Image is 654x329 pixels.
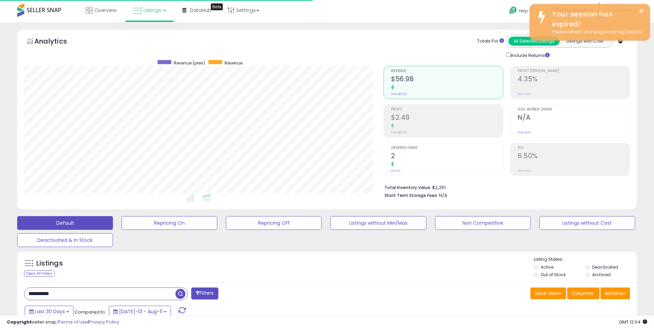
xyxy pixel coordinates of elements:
span: Listings [144,7,161,14]
span: Ordered Items [391,146,503,150]
div: Your session has expired! [547,9,645,29]
button: [DATE]-13 - Aug-11 [109,306,171,317]
a: Terms of Use [59,319,88,325]
button: Listings With Cost [559,37,610,46]
span: Columns [572,290,593,297]
button: Default [17,216,113,230]
span: [DATE]-13 - Aug-11 [119,308,162,315]
b: Short Term Storage Fees: [385,192,438,198]
div: Tooltip anchor [211,3,223,10]
span: Compared to: [74,309,106,315]
button: Save View [530,287,566,299]
button: Actions [600,287,630,299]
button: Listings without Cost [539,216,635,230]
span: DataHub [190,7,211,14]
strong: Copyright [7,319,32,325]
span: N/A [439,192,447,199]
button: Non Competitive [435,216,531,230]
li: $2,251 [385,183,625,191]
h2: $2.48 [391,114,503,123]
span: 2025-09-15 12:04 GMT [619,319,647,325]
h5: Analytics [34,36,80,48]
b: Total Inventory Value: [385,185,431,190]
small: Prev: N/A [518,130,531,134]
h2: 6.50% [518,152,630,161]
span: Avg. Buybox Share [518,108,630,111]
a: Help [504,1,540,22]
span: Overview [94,7,117,14]
button: Last 30 Days [25,306,73,317]
button: Repricing Off [226,216,322,230]
label: Active [541,264,553,270]
span: Help [519,8,528,14]
span: Profit [391,108,503,111]
div: Clear All Filters [24,270,55,277]
button: × [639,7,644,15]
div: seller snap | | [7,319,119,326]
label: Out of Stock [541,272,566,278]
div: Include Returns [501,51,558,59]
label: Archived [592,272,611,278]
p: Listing States: [534,256,637,263]
button: Repricing On [122,216,217,230]
small: Prev: N/A [518,169,531,173]
h2: N/A [518,114,630,123]
button: Deactivated & In Stock [17,233,113,247]
a: Privacy Policy [89,319,119,325]
small: Prev: 0 [391,169,401,173]
label: Deactivated [592,264,618,270]
h2: $56.98 [391,75,503,84]
small: Prev: N/A [518,92,531,96]
button: All Selected Listings [508,37,560,46]
span: Profit [PERSON_NAME] [518,69,630,73]
button: Listings without Min/Max [330,216,426,230]
span: Revenue [391,69,503,73]
i: Get Help [509,6,517,15]
span: Revenue [225,60,242,66]
div: Totals For [477,38,504,45]
span: Last 30 Days [35,308,65,315]
small: Prev: $0.00 [391,130,407,134]
span: Revenue (prev) [174,60,205,66]
h5: Listings [36,259,63,268]
small: Prev: $0.00 [391,92,407,96]
span: ROI [518,146,630,150]
button: Filters [191,287,218,299]
h2: 2 [391,152,503,161]
h2: 4.35% [518,75,630,84]
button: Columns [567,287,599,299]
div: Please refresh your page and log back in [547,29,645,35]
